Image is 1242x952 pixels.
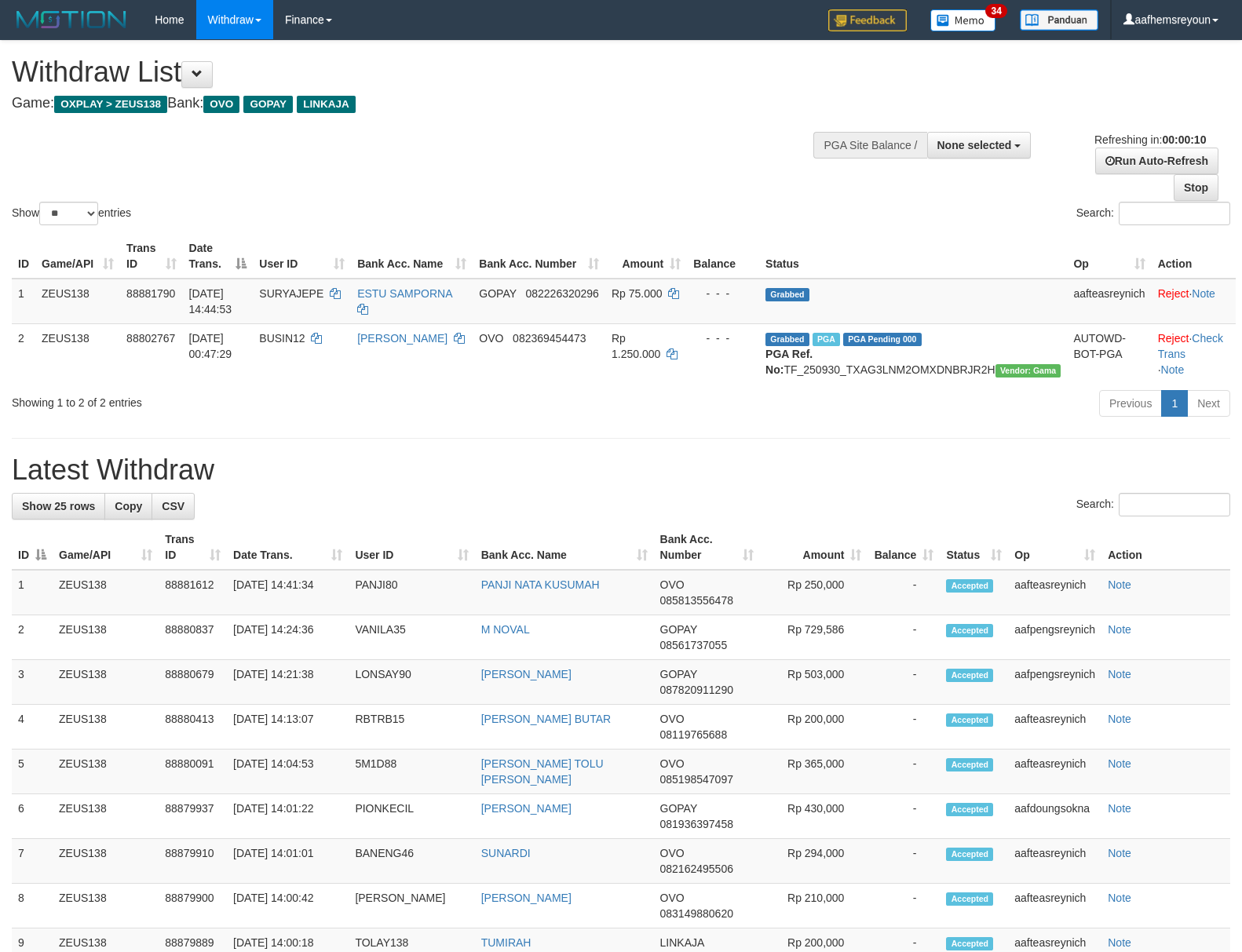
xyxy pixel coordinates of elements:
td: Rp 365,000 [760,750,868,794]
a: Note [1108,623,1131,636]
td: - [868,615,940,660]
th: Bank Acc. Number: activate to sort column ascending [473,234,605,279]
h1: Withdraw List [12,57,813,88]
td: 88879937 [159,794,227,839]
a: Note [1108,757,1131,770]
img: Button%20Memo.svg [930,9,996,31]
td: 2 [12,323,35,384]
span: 88881790 [126,287,175,300]
span: BUSIN12 [259,332,305,345]
td: ZEUS138 [53,570,159,615]
span: Marked by aafsreyleap [813,333,840,346]
span: Vendor URL: https://trx31.1velocity.biz [995,364,1061,378]
div: - - - [693,286,753,301]
span: Accepted [946,892,993,906]
b: PGA Ref. No: [765,348,813,376]
th: Bank Acc. Number: activate to sort column ascending [654,525,761,570]
a: Previous [1099,390,1162,417]
span: Accepted [946,713,993,727]
input: Search: [1119,202,1230,225]
td: · [1152,279,1236,324]
span: 88802767 [126,332,175,345]
td: Rp 250,000 [760,570,868,615]
td: 6 [12,794,53,839]
td: Rp 503,000 [760,660,868,705]
td: Rp 430,000 [760,794,868,839]
a: Stop [1174,174,1218,201]
a: Reject [1158,332,1189,345]
span: Accepted [946,758,993,771]
td: 5M1D88 [349,750,474,794]
td: [DATE] 14:01:22 [227,794,349,839]
td: VANILA35 [349,615,474,660]
span: Accepted [946,848,993,861]
span: Rp 1.250.000 [612,332,660,360]
td: 3 [12,660,53,705]
td: 88880837 [159,615,227,660]
span: Rp 75.000 [612,287,663,300]
th: Status: activate to sort column ascending [940,525,1008,570]
td: - [868,884,940,928]
a: ESTU SAMPORNA [357,287,452,300]
td: 2 [12,615,53,660]
label: Search: [1076,493,1230,516]
td: aafpengsreynich [1008,660,1101,705]
span: PGA Pending [843,333,922,346]
td: ZEUS138 [53,705,159,750]
th: Action [1152,234,1236,279]
td: Rp 294,000 [760,839,868,884]
span: OVO [479,332,503,345]
label: Search: [1076,202,1230,225]
a: PANJI NATA KUSUMAH [481,578,600,591]
span: Accepted [946,579,993,593]
span: Copy 08119765688 to clipboard [660,728,728,741]
td: ZEUS138 [35,323,120,384]
label: Show entries [12,202,131,225]
input: Search: [1119,493,1230,516]
th: Game/API: activate to sort column ascending [35,234,120,279]
td: 4 [12,705,53,750]
a: Run Auto-Refresh [1095,148,1218,174]
span: Copy 081936397458 to clipboard [660,818,733,830]
a: Note [1108,578,1131,591]
td: 5 [12,750,53,794]
th: ID [12,234,35,279]
td: 1 [12,279,35,324]
td: 88880679 [159,660,227,705]
a: Note [1161,363,1185,376]
span: Copy 085813556478 to clipboard [660,594,733,607]
span: GOPAY [243,96,293,113]
a: Note [1108,892,1131,904]
a: CSV [152,493,195,520]
span: GOPAY [660,623,697,636]
a: [PERSON_NAME] [481,892,572,904]
span: Accepted [946,937,993,950]
th: Date Trans.: activate to sort column descending [183,234,254,279]
td: Rp 729,586 [760,615,868,660]
a: 1 [1161,390,1188,417]
a: Note [1108,802,1131,815]
td: - [868,750,940,794]
td: - [868,570,940,615]
td: ZEUS138 [53,794,159,839]
td: aafteasreynich [1008,839,1101,884]
td: ZEUS138 [53,884,159,928]
span: OVO [660,757,685,770]
td: BANENG46 [349,839,474,884]
span: OVO [660,892,685,904]
a: Note [1192,287,1215,300]
select: Showentries [39,202,98,225]
img: Feedback.jpg [828,9,907,31]
a: M NOVAL [481,623,530,636]
td: - [868,839,940,884]
span: CSV [162,500,184,512]
a: Note [1108,713,1131,725]
td: 8 [12,884,53,928]
td: ZEUS138 [53,615,159,660]
td: 88880413 [159,705,227,750]
th: Trans ID: activate to sort column ascending [159,525,227,570]
td: 88881612 [159,570,227,615]
span: Copy 082162495506 to clipboard [660,863,733,875]
th: Balance: activate to sort column ascending [868,525,940,570]
a: [PERSON_NAME] BUTAR [481,713,611,725]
